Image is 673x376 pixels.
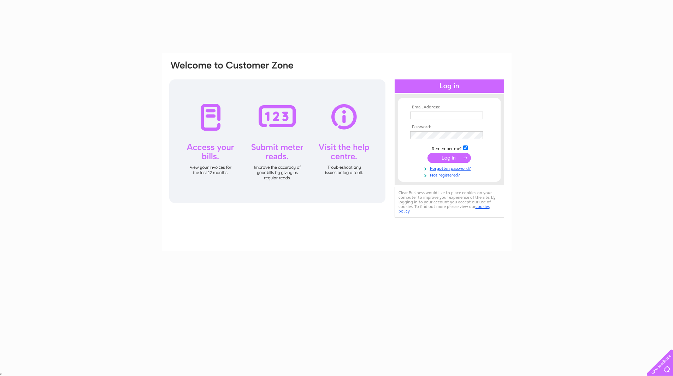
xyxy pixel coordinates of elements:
[410,165,490,171] a: Forgotten password?
[410,171,490,178] a: Not registered?
[408,105,490,110] th: Email Address:
[408,144,490,151] td: Remember me?
[399,204,490,214] a: cookies policy
[408,125,490,130] th: Password:
[395,187,504,217] div: Clear Business would like to place cookies on your computer to improve your experience of the sit...
[427,153,471,163] input: Submit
